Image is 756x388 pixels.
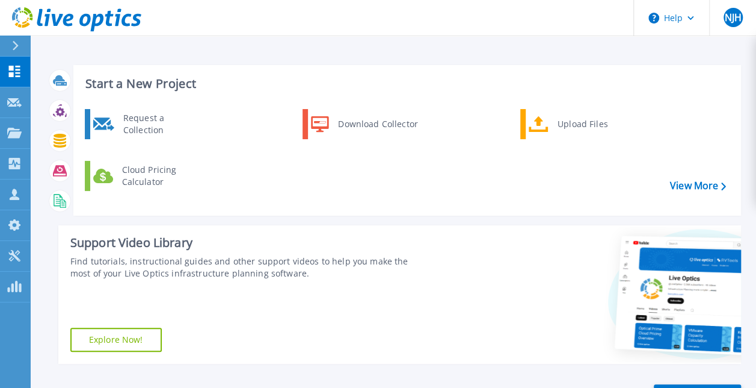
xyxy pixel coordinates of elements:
a: Explore Now! [70,328,162,352]
div: Upload Files [552,112,641,136]
div: Support Video Library [70,235,425,251]
div: Cloud Pricing Calculator [116,164,205,188]
div: Find tutorials, instructional guides and other support videos to help you make the most of your L... [70,255,425,280]
a: Download Collector [303,109,426,139]
div: Request a Collection [117,112,205,136]
span: NJH [724,13,741,22]
a: Upload Files [520,109,644,139]
div: Download Collector [332,112,423,136]
a: View More [670,180,726,192]
a: Request a Collection [85,109,208,139]
h3: Start a New Project [85,77,725,90]
a: Cloud Pricing Calculator [85,161,208,191]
